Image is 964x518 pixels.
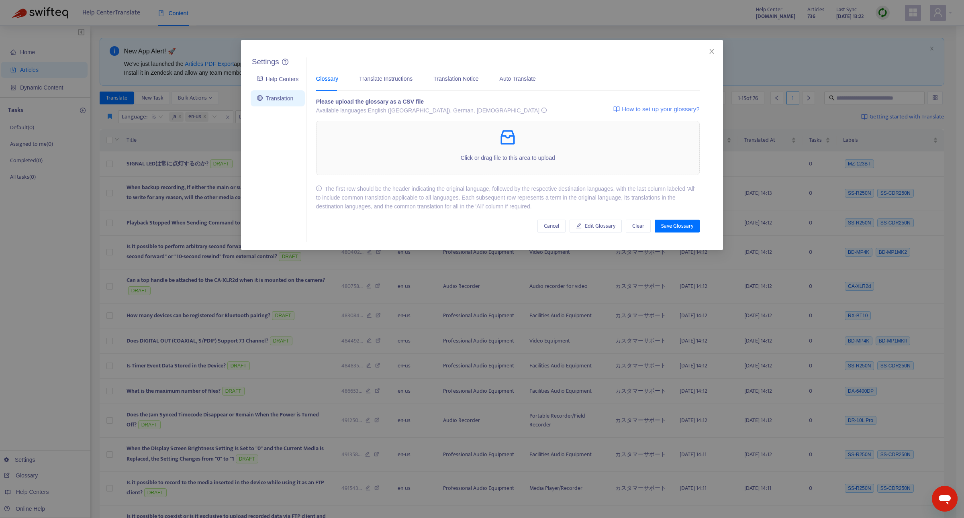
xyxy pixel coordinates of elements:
[613,97,699,121] a: How to set up your glossary?
[576,223,582,228] span: edit
[316,184,700,211] div: The first row should be the header indicating the original language, followed by the respective d...
[626,220,651,232] button: Clear
[257,76,298,82] a: Help Centers
[317,121,699,175] span: inboxClick or drag file to this area to upload
[500,74,536,83] div: Auto Translate
[537,220,566,232] button: Cancel
[661,222,693,230] span: Save Glossary
[359,74,413,83] div: Translate Instructions
[709,48,715,55] span: close
[498,128,517,147] span: inbox
[316,97,547,106] div: Please upload the glossary as a CSV file
[316,106,547,115] div: Available languages: English ([GEOGRAPHIC_DATA]), German, [DEMOGRAPHIC_DATA]
[585,222,615,230] span: Edit Glossary
[655,220,700,232] button: Save Glossary
[257,95,293,102] a: Translation
[317,153,699,162] p: Click or drag file to this area to upload
[316,74,338,83] div: Glossary
[613,106,620,112] img: image-link
[632,222,644,230] span: Clear
[932,486,958,512] iframe: メッセージングウィンドウを開くボタン
[316,186,322,191] span: info-circle
[707,47,716,56] button: Close
[433,74,478,83] div: Translation Notice
[570,220,622,232] button: Edit Glossary
[252,57,279,67] h5: Settings
[622,104,699,114] span: How to set up your glossary?
[544,222,559,230] span: Cancel
[282,59,288,65] a: question-circle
